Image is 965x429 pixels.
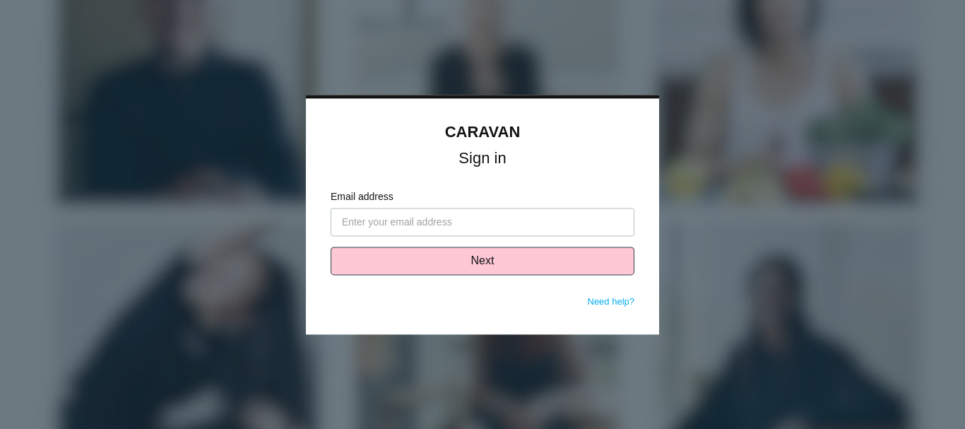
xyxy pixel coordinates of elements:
button: Next [331,247,634,275]
input: Enter your email address [331,208,634,236]
a: Need help? [588,296,635,307]
h1: Sign in [331,152,634,165]
a: CARAVAN [445,123,521,141]
label: Email address [331,189,634,204]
